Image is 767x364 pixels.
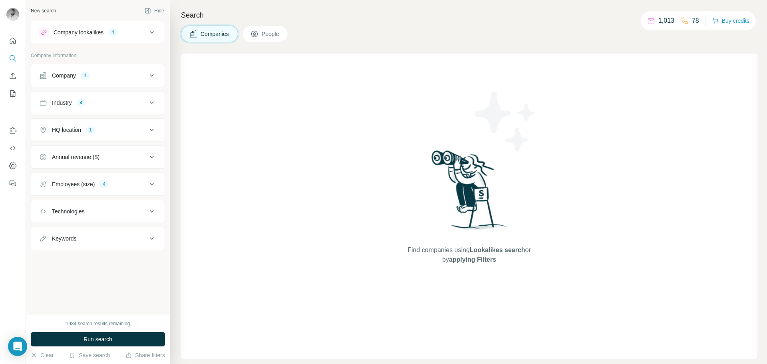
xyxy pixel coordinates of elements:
[6,34,19,48] button: Quick start
[449,256,496,263] span: applying Filters
[6,8,19,21] img: Avatar
[6,141,19,155] button: Use Surfe API
[6,69,19,83] button: Enrich CSV
[52,99,72,107] div: Industry
[469,86,541,157] img: Surfe Illustration - Stars
[201,30,230,38] span: Companies
[83,335,112,343] span: Run search
[6,51,19,66] button: Search
[99,181,109,188] div: 4
[31,52,165,59] p: Company information
[31,23,165,42] button: Company lookalikes4
[6,123,19,138] button: Use Surfe on LinkedIn
[86,126,95,133] div: 1
[428,148,511,237] img: Surfe Illustration - Woman searching with binoculars
[81,72,90,79] div: 1
[6,86,19,101] button: My lists
[52,180,95,188] div: Employees (size)
[52,235,76,243] div: Keywords
[54,28,103,36] div: Company lookalikes
[52,153,99,161] div: Annual revenue ($)
[712,15,749,26] button: Buy credits
[77,99,86,106] div: 4
[125,351,165,359] button: Share filters
[6,159,19,173] button: Dashboard
[658,16,674,26] p: 1,013
[31,351,54,359] button: Clear
[31,147,165,167] button: Annual revenue ($)
[31,120,165,139] button: HQ location1
[52,72,76,80] div: Company
[31,93,165,112] button: Industry4
[31,229,165,248] button: Keywords
[470,247,525,253] span: Lookalikes search
[405,245,533,265] span: Find companies using or by
[66,320,130,327] div: 1984 search results remaining
[31,332,165,346] button: Run search
[181,10,757,21] h4: Search
[108,29,117,36] div: 4
[6,176,19,191] button: Feedback
[31,7,56,14] div: New search
[31,175,165,194] button: Employees (size)4
[31,66,165,85] button: Company1
[262,30,280,38] span: People
[692,16,699,26] p: 78
[8,337,27,356] div: Open Intercom Messenger
[139,5,170,17] button: Hide
[31,202,165,221] button: Technologies
[52,126,81,134] div: HQ location
[52,207,85,215] div: Technologies
[69,351,110,359] button: Save search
